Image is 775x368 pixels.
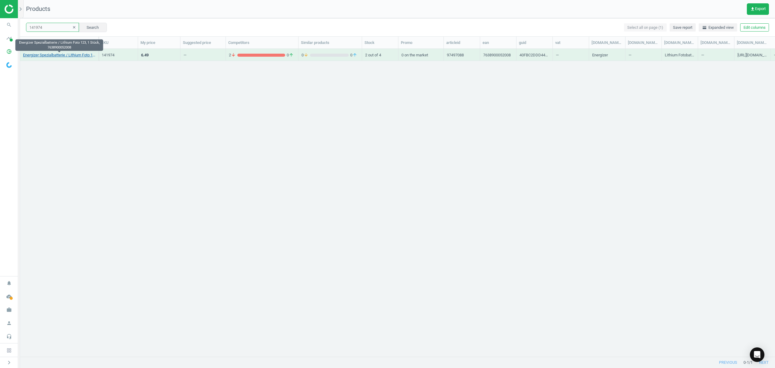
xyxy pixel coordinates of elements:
div: Competitors [228,40,296,45]
img: ajHJNr6hYgQAAAAASUVORK5CYII= [5,5,48,14]
i: clear [72,25,76,29]
span: Export [750,7,766,12]
span: Products [26,5,50,12]
button: get_appExport [747,3,769,15]
div: 7638900052008 [483,52,511,60]
div: [URL][DOMAIN_NAME] [737,52,767,60]
div: Energizer Spezialbatterie / Lithium Foto 123, 1 Stück, 7638900052008 [15,39,103,51]
div: 2 out of 4 [365,49,395,60]
button: Edit columns [740,23,769,32]
i: get_app [750,7,755,12]
div: articleid [446,40,477,45]
div: vat [555,40,586,45]
span: Expanded view [702,25,734,30]
i: chevron_right [5,359,13,366]
i: arrow_downward [231,52,236,58]
i: notifications [3,277,15,289]
span: Select all on page (1) [627,25,663,30]
div: Energizer [592,52,608,60]
div: [DOMAIN_NAME](image_url) [737,40,768,45]
i: pie_chart_outlined [3,46,15,57]
span: 0 - 1 [744,360,749,365]
i: timeline [3,32,15,44]
div: Similar products [301,40,359,45]
div: — [556,49,586,60]
div: 97497088 [447,52,464,60]
div: 40FBC2DDD446CB63E06367043D0A3C14 [519,52,549,60]
div: Lithium Fotobatterie für digitale und analoge Kameras Sehr [PERSON_NAME] Haltbarkeit von bis zu 1... [665,52,695,60]
i: chevron_right [17,5,24,13]
i: person [3,317,15,329]
div: — [701,49,731,60]
div: Promo [401,40,441,45]
div: [DOMAIN_NAME](brand) [592,40,623,45]
button: horizontal_splitExpanded view [699,23,737,32]
i: arrow_upward [352,52,357,58]
button: Select all on page (1) [624,23,667,32]
div: 0 on the market [401,49,440,60]
i: headset_mic [3,331,15,342]
i: arrow_upward [289,52,294,58]
div: [DOMAIN_NAME](delivery) [628,40,659,45]
button: previous [713,357,744,368]
button: chevron_right [2,359,17,366]
div: [DOMAIN_NAME](description) [664,40,695,45]
i: horizontal_split [702,25,707,30]
img: wGWNvw8QSZomAAAAABJRU5ErkJggg== [6,62,12,68]
div: 141974 [102,52,135,58]
span: Save report [673,25,692,30]
span: 0 [302,52,310,58]
input: SKU/Title search [26,23,79,32]
div: SKU [101,40,135,45]
button: Search [78,23,107,32]
span: 0 [285,52,295,58]
div: guid [519,40,550,45]
div: — [183,52,186,60]
div: My price [140,40,178,45]
a: Energizer Spezialbatterie / Lithium Foto 123, 1 Stück, 7638900052008 [23,52,95,58]
span: 0 [349,52,359,58]
button: Save report [670,23,696,32]
span: 2 [229,52,237,58]
div: Suggested price [183,40,223,45]
div: Stock [364,40,396,45]
div: — [628,49,658,60]
div: grid [20,49,775,350]
i: search [3,19,15,31]
div: [DOMAIN_NAME](ean) [701,40,732,45]
i: work [3,304,15,316]
button: clear [70,23,79,32]
i: cloud_done [3,291,15,302]
div: 6.49 [141,52,149,58]
i: arrow_downward [304,52,308,58]
div: Open Intercom Messenger [750,347,764,362]
span: / 1 [749,360,753,365]
button: next [753,357,775,368]
div: ean [483,40,514,45]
